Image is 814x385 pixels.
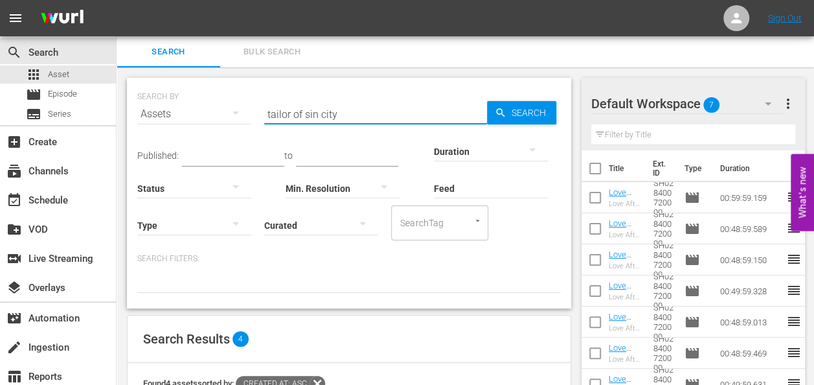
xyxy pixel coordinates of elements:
img: ans4CAIJ8jUAAAAAAAAAAAAAAAAAAAAAAAAgQb4GAAAAAAAAAAAAAAAAAAAAAAAAJMjXAAAAAAAAAAAAAAAAAAAAAAAAgAT5G... [31,3,93,34]
button: Open Feedback Widget [791,154,814,231]
span: Episode [684,345,699,361]
span: Bulk Search [228,45,316,60]
div: Love After Lockup 103: Meet the Parents [609,324,643,332]
td: 00:48:59.013 [714,307,786,338]
td: SH028400720000 [648,307,679,338]
span: Episode [684,190,699,205]
span: more_vert [780,96,795,111]
span: Ingestion [6,340,22,355]
td: 00:49:59.328 [714,275,786,307]
span: reorder [786,345,801,360]
div: Love After Lockup 102: New Warden in [GEOGRAPHIC_DATA] [609,355,643,364]
span: Search [6,45,22,60]
div: Love After Lockup 106: Race to the Altar [609,231,643,239]
div: Love After Lockup 104: Broken Promises [609,293,643,301]
span: Search [124,45,212,60]
td: 00:48:59.150 [714,244,786,275]
span: Search Results [143,331,230,347]
button: more_vert [780,88,795,119]
span: Episode [26,87,41,102]
a: Sign Out [768,13,802,23]
span: Episode [684,314,699,330]
span: 4 [232,331,249,347]
span: Overlays [6,280,22,296]
span: Episode [48,87,77,100]
span: reorder [786,220,801,236]
td: SH028400720000 [648,275,679,307]
th: Duration [712,150,789,187]
td: SH028400720000 [648,182,679,213]
span: Asset [48,68,69,81]
td: 00:59:59.159 [714,182,786,213]
td: SH028400720000 [648,338,679,369]
span: Series [48,108,71,121]
span: reorder [786,251,801,267]
span: Published: [137,150,179,161]
p: Search Filters: [137,253,561,264]
span: Asset [26,67,41,82]
span: Episode [684,221,699,237]
span: Episode [684,283,699,299]
span: reorder [786,314,801,329]
span: Search [506,101,556,124]
span: Reports [6,369,22,384]
a: Love After Lockup 107: Prison Cell to Wedding Bells [609,187,641,265]
th: Title [609,150,645,187]
span: Schedule [6,192,22,208]
th: Ext. ID [645,150,677,187]
div: Default Workspace [591,86,784,122]
span: Automation [6,310,22,326]
span: Channels [6,163,22,179]
div: Love After Lockup 105: Surprises and Sentences [609,262,643,270]
span: menu [8,10,23,26]
span: VOD [6,222,22,237]
button: Search [487,101,556,124]
span: reorder [786,283,801,298]
div: Assets [137,96,251,132]
div: Love After Lockup 107: Prison Cell to Wedding Bells [609,200,643,208]
th: Type [676,150,712,187]
span: Series [26,106,41,122]
span: Live Streaming [6,251,22,266]
span: Episode [684,252,699,268]
button: Open [471,215,484,227]
td: SH028400720000 [648,244,679,275]
span: reorder [786,189,801,205]
td: 00:48:59.469 [714,338,786,369]
span: 7 [703,91,719,119]
span: to [284,150,293,161]
td: SH028400720000 [648,213,679,244]
td: 00:48:59.589 [714,213,786,244]
span: Create [6,134,22,150]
